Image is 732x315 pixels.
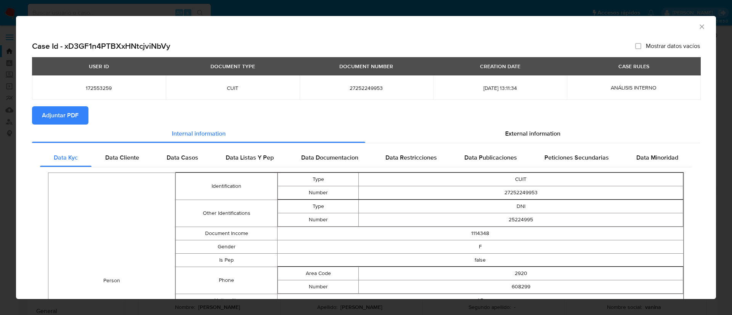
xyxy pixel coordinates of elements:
[278,267,359,280] td: Area Code
[176,227,277,240] td: Document Income
[359,280,683,294] td: 608299
[84,60,114,73] div: USER ID
[611,84,657,91] span: ANÁLISIS INTERNO
[636,153,678,162] span: Data Minoridad
[32,41,170,51] h2: Case Id - xD3GF1n4PTBXxHNtcjviNbVy
[385,153,437,162] span: Data Restricciones
[359,173,683,186] td: CUIT
[277,294,683,307] td: AR
[278,200,359,213] td: Type
[359,200,683,213] td: DNI
[206,60,260,73] div: DOCUMENT TYPE
[464,153,517,162] span: Data Publicaciones
[167,153,198,162] span: Data Casos
[278,213,359,227] td: Number
[278,280,359,294] td: Number
[172,129,226,138] span: Internal information
[442,85,558,91] span: [DATE] 13:11:34
[41,85,157,91] span: 172553259
[32,125,700,143] div: Detailed info
[614,60,654,73] div: CASE RULES
[278,186,359,200] td: Number
[176,294,277,307] td: Nationality
[176,240,277,254] td: Gender
[309,85,424,91] span: 27252249953
[277,240,683,254] td: F
[544,153,609,162] span: Peticiones Secundarias
[176,200,277,227] td: Other Identifications
[176,173,277,200] td: Identification
[54,153,78,162] span: Data Kyc
[32,106,88,125] button: Adjuntar PDF
[226,153,274,162] span: Data Listas Y Pep
[176,267,277,294] td: Phone
[175,85,291,91] span: CUIT
[278,173,359,186] td: Type
[42,107,79,124] span: Adjuntar PDF
[635,43,641,49] input: Mostrar datos vacíos
[505,129,560,138] span: External information
[335,60,398,73] div: DOCUMENT NUMBER
[646,42,700,50] span: Mostrar datos vacíos
[40,149,692,167] div: Detailed internal info
[301,153,358,162] span: Data Documentacion
[359,186,683,200] td: 27252249953
[698,23,705,30] button: Cerrar ventana
[105,153,139,162] span: Data Cliente
[277,254,683,267] td: false
[359,213,683,227] td: 25224995
[359,267,683,280] td: 2920
[277,227,683,240] td: 1114348
[16,16,716,299] div: closure-recommendation-modal
[475,60,525,73] div: CREATION DATE
[176,254,277,267] td: Is Pep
